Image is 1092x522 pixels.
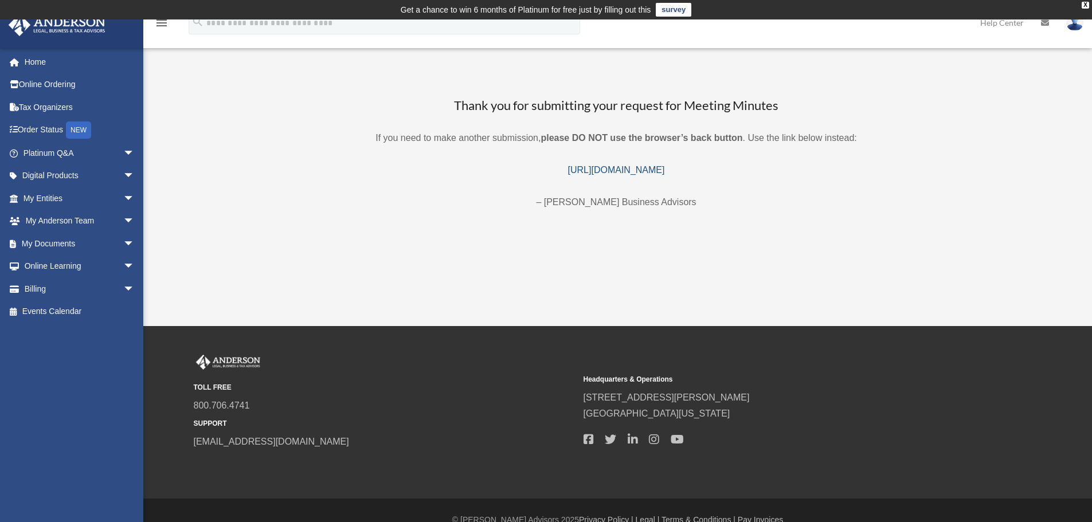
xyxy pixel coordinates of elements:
small: SUPPORT [194,418,576,430]
a: [STREET_ADDRESS][PERSON_NAME] [584,393,750,402]
h3: Thank you for submitting your request for Meeting Minutes [188,97,1045,115]
a: Events Calendar [8,300,152,323]
span: arrow_drop_down [123,187,146,210]
span: arrow_drop_down [123,255,146,278]
a: Home [8,50,152,73]
a: [EMAIL_ADDRESS][DOMAIN_NAME] [194,437,349,446]
a: menu [155,20,169,30]
a: Online Learningarrow_drop_down [8,255,152,278]
b: please DO NOT use the browser’s back button [541,133,742,143]
small: Headquarters & Operations [584,374,965,386]
p: If you need to make another submission, . Use the link below instead: [188,130,1045,146]
p: – [PERSON_NAME] Business Advisors [188,194,1045,210]
a: Order StatusNEW [8,119,152,142]
span: arrow_drop_down [123,277,146,301]
span: arrow_drop_down [123,164,146,188]
a: Online Ordering [8,73,152,96]
span: arrow_drop_down [123,142,146,165]
a: Platinum Q&Aarrow_drop_down [8,142,152,164]
span: arrow_drop_down [123,232,146,256]
img: User Pic [1066,14,1083,31]
img: Anderson Advisors Platinum Portal [194,355,263,370]
a: Digital Productsarrow_drop_down [8,164,152,187]
a: [URL][DOMAIN_NAME] [568,165,665,175]
a: survey [656,3,691,17]
img: Anderson Advisors Platinum Portal [5,14,109,36]
div: close [1082,2,1089,9]
span: arrow_drop_down [123,210,146,233]
a: [GEOGRAPHIC_DATA][US_STATE] [584,409,730,418]
a: My Documentsarrow_drop_down [8,232,152,255]
i: search [191,15,204,28]
div: Get a chance to win 6 months of Platinum for free just by filling out this [401,3,651,17]
small: TOLL FREE [194,382,576,394]
a: My Entitiesarrow_drop_down [8,187,152,210]
a: Tax Organizers [8,96,152,119]
a: My Anderson Teamarrow_drop_down [8,210,152,233]
div: NEW [66,121,91,139]
a: Billingarrow_drop_down [8,277,152,300]
i: menu [155,16,169,30]
a: 800.706.4741 [194,401,250,410]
